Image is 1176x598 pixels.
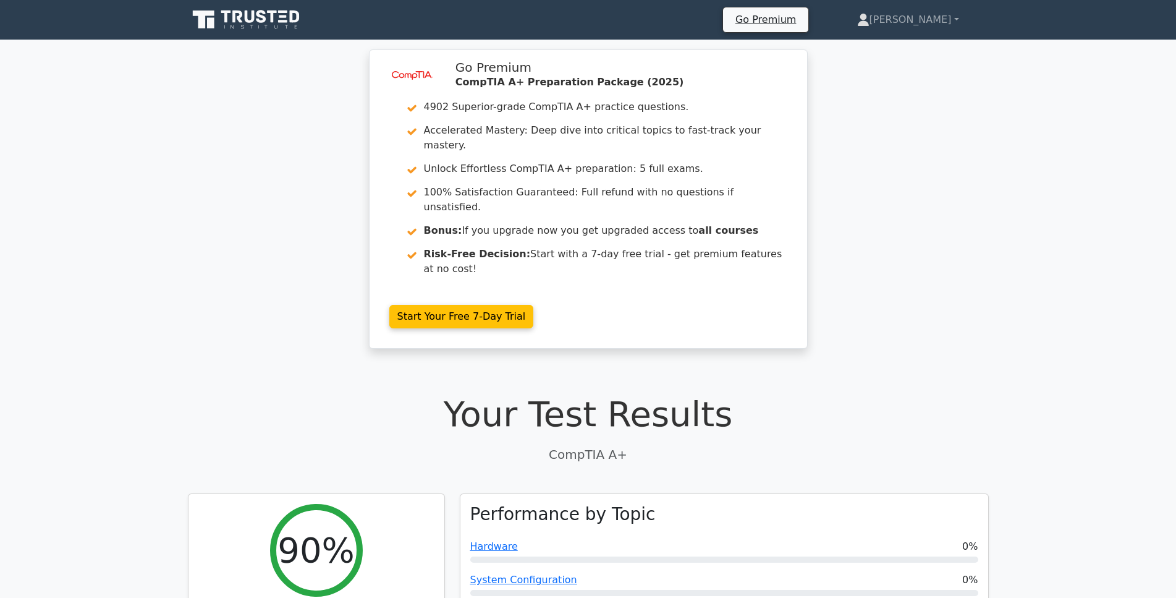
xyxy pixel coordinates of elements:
[827,7,989,32] a: [PERSON_NAME]
[470,574,577,586] a: System Configuration
[728,11,803,28] a: Go Premium
[188,393,989,435] h1: Your Test Results
[962,539,978,554] span: 0%
[277,529,354,571] h2: 90%
[962,573,978,587] span: 0%
[470,504,656,525] h3: Performance by Topic
[188,445,989,464] p: CompTIA A+
[389,305,534,328] a: Start Your Free 7-Day Trial
[470,540,518,552] a: Hardware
